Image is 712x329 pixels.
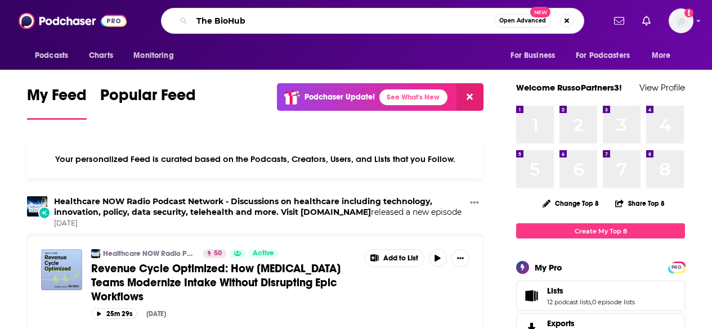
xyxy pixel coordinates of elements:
a: Lists [520,288,543,304]
p: Podchaser Update! [304,92,375,102]
a: Active [248,249,279,258]
a: Charts [82,45,120,66]
a: 50 [203,249,226,258]
button: Open AdvancedNew [494,14,551,28]
span: Monitoring [133,48,173,64]
button: open menu [27,45,83,66]
button: Show More Button [365,250,424,267]
button: Share Top 8 [615,192,665,214]
a: My Feed [27,85,87,120]
img: Healthcare NOW Radio Podcast Network - Discussions on healthcare including technology, innovation... [91,249,100,258]
div: [DATE] [146,310,166,318]
button: Show profile menu [669,8,693,33]
a: Create My Top 8 [516,223,685,238]
img: Healthcare NOW Radio Podcast Network - Discussions on healthcare including technology, innovation... [27,196,47,217]
img: Podchaser - Follow, Share and Rate Podcasts [19,10,127,31]
button: Show More Button [465,196,483,210]
span: New [530,7,550,17]
span: More [652,48,671,64]
a: Show notifications dropdown [638,11,655,30]
a: Welcome RussoPartners3! [516,82,622,93]
img: Revenue Cycle Optimized: How Radiology Teams Modernize Intake Without Disrupting Epic Workflows [41,249,82,290]
span: 50 [214,248,222,259]
span: Logged in as RussoPartners3 [669,8,693,33]
a: Lists [547,286,635,296]
span: For Business [511,48,555,64]
button: Change Top 8 [536,196,606,210]
a: 0 episode lists [592,298,635,306]
a: Show notifications dropdown [610,11,629,30]
span: Popular Feed [100,85,196,111]
span: Add to List [383,254,418,263]
svg: Add a profile image [684,8,693,17]
a: PRO [670,263,683,271]
button: open menu [568,45,646,66]
a: 12 podcast lists [547,298,591,306]
a: View Profile [639,82,685,93]
button: open menu [126,45,188,66]
span: Open Advanced [499,18,546,24]
span: , [591,298,592,306]
a: Healthcare NOW Radio Podcast Network - Discussions on healthcare including technology, innovation... [103,249,196,258]
span: Charts [89,48,113,64]
span: Podcasts [35,48,68,64]
span: Revenue Cycle Optimized: How [MEDICAL_DATA] Teams Modernize Intake Without Disrupting Epic Workflows [91,262,341,304]
a: Revenue Cycle Optimized: How [MEDICAL_DATA] Teams Modernize Intake Without Disrupting Epic Workflows [91,262,357,304]
button: Show More Button [451,249,469,267]
span: My Feed [27,85,87,111]
a: Popular Feed [100,85,196,120]
h3: released a new episode [54,196,465,218]
div: My Pro [535,262,562,273]
img: User Profile [669,8,693,33]
span: Exports [547,318,575,328]
input: Search podcasts, credits, & more... [192,12,494,30]
span: PRO [670,263,683,272]
button: 25m 29s [91,308,137,319]
button: open menu [503,45,569,66]
a: Healthcare NOW Radio Podcast Network - Discussions on healthcare including technology, innovation... [54,196,432,217]
span: [DATE] [54,219,465,228]
div: Your personalized Feed is curated based on the Podcasts, Creators, Users, and Lists that you Follow. [27,140,483,178]
div: Search podcasts, credits, & more... [161,8,584,34]
span: Lists [516,281,685,311]
span: Active [253,248,274,259]
div: New Episode [38,206,51,219]
span: Lists [547,286,563,296]
span: For Podcasters [576,48,630,64]
a: See What's New [379,89,447,105]
button: open menu [644,45,685,66]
